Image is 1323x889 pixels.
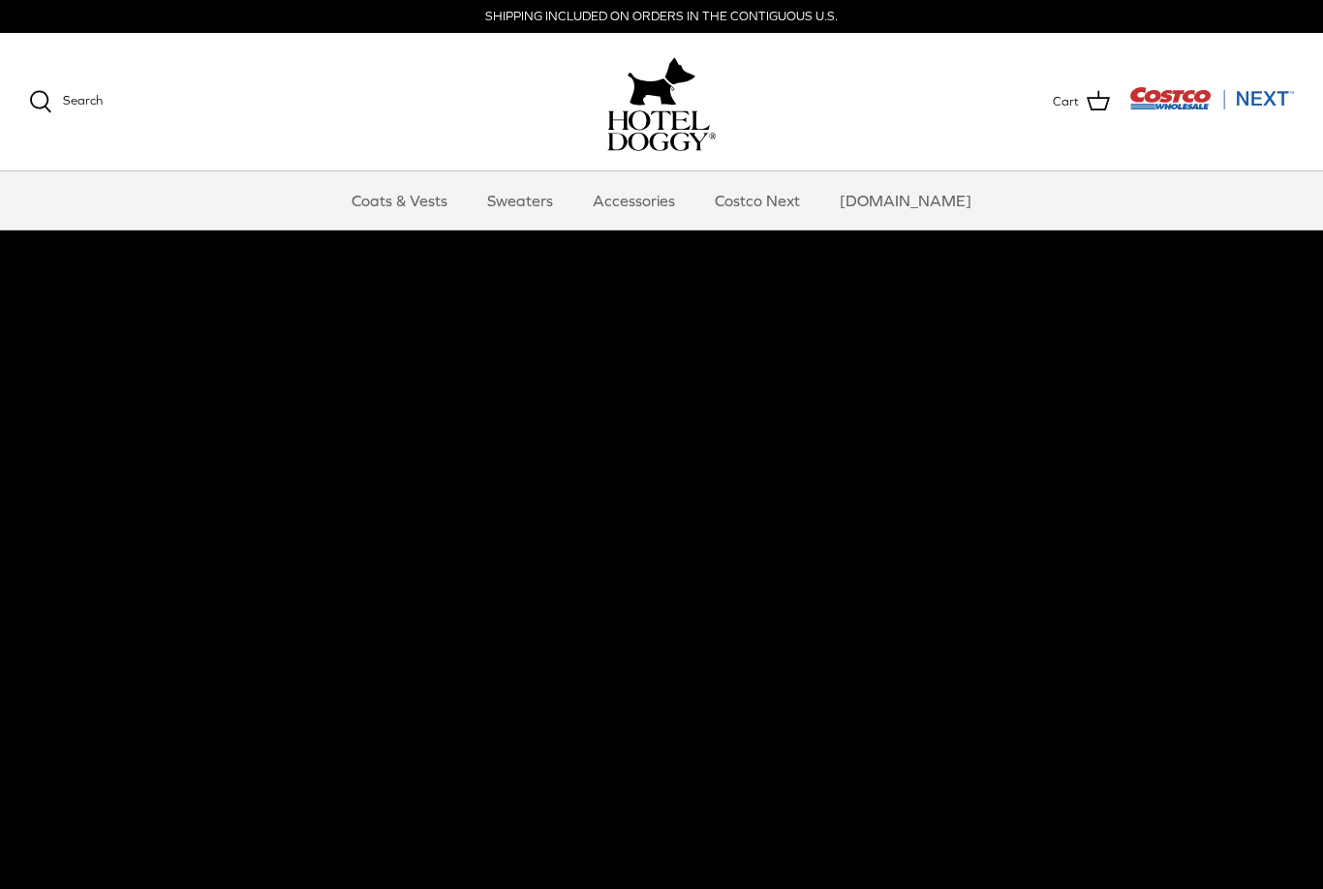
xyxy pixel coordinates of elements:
a: hoteldoggy.com hoteldoggycom [607,52,716,151]
a: Cart [1053,89,1110,114]
a: Search [29,90,103,113]
img: hoteldoggycom [607,110,716,151]
a: Coats & Vests [334,171,465,230]
img: hoteldoggy.com [628,52,695,110]
span: Search [63,93,103,107]
a: Visit Costco Next [1129,99,1294,113]
a: Sweaters [470,171,570,230]
a: [DOMAIN_NAME] [822,171,989,230]
a: Costco Next [697,171,817,230]
span: Cart [1053,92,1079,112]
a: Accessories [575,171,692,230]
img: Costco Next [1129,86,1294,110]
